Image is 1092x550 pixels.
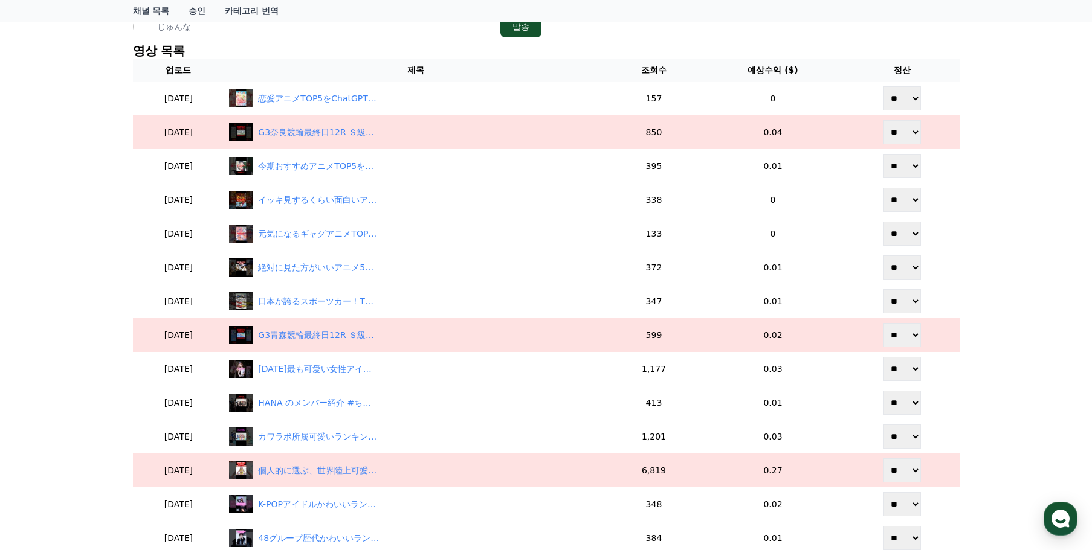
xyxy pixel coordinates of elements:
a: G3奈良競輪最終日12R Ｓ級決勝７５周年記念 平安賞ｉｎ奈良 2025年9月28日(日) 16:18 発走 2015m 9車 #競輪 #競輪予想 #青森競輪 #ヒカル #pist6 #ケイリン... [229,123,602,141]
th: 예상수익 ($) [701,59,845,82]
a: 個人的に選ぶ、世界陸上可愛いランキングTOP3 #ランキング #世界陸上 #陸上女子 #女子アスリート #マフチフ #田中佑美 #中島ひとみ #マフチク #ヒカル #世界陸上2025 #世界記録... [229,461,602,479]
img: HANA のメンバー紹介 #ちゃんみな #hana #メンバー紹介 #ランキング #ジス #モモカ #チカ #naoko #こはる #ユリ #mahina #ラップ #ヒカル #kpop #アイドル [229,394,253,412]
th: 조회수 [607,59,701,82]
td: [DATE] [133,183,225,217]
td: 0.01 [701,386,845,420]
div: イッキ見するくらい面白いアニメ TOP5をChatGPTに聞いてみた #ランキング #ヒカル #アニメ #アニメランキング #アニメおすすめ #鬼滅の刃 #呪術廻戦 #sao #リゼロ #進撃の巨人 [258,194,379,206]
span: 설정 [187,401,201,411]
div: 元気になるギャグアニメTOP5をChatGPTに聞いてみた #ランキング #ヒカル #アニメ #アニメランキング #オススメアニメ #アニメおすすめ #銀魂 #日常 #あそびあそばせ #らきすた [258,228,379,240]
td: [DATE] [133,318,225,352]
img: 恋愛アニメTOP5をChatGPTに聞いてみた #ランキング #ヒカル #アニメ #アニメランキング #アニメおすすめ #恋愛 #恋愛アニメ #俺ガイル #とらドラ #五等分の花嫁 #clannad [229,89,253,107]
a: HANA のメンバー紹介 #ちゃんみな #hana #メンバー紹介 #ランキング #ジス #モモカ #チカ #naoko #こはる #ユリ #mahina #ラップ #ヒカル #kpop #アイ... [229,394,602,412]
td: [DATE] [133,149,225,183]
td: 0.02 [701,487,845,521]
img: G3青森競輪最終日12R Ｓ級決勝みちのく記念善知鳥杯争奪戦 2025年9月23日(火) 16:20 発走 2025m 9車 #競輪 #競輪予想 #青森競輪 #ヒカル #pist6 #ケイリン [229,326,253,344]
p: じゅんな [157,21,191,33]
span: 대화 [111,401,125,411]
a: 48グループ歴代かわいいランキングTOP5をChatGPTに聞いてみた！ #ランキング #ヒカル #akb48 #le_sserafim #小嶋陽菜 #宮脇咲良 #前田敦子 #大島優子 #山本彩... [229,529,602,547]
td: 0.01 [701,284,845,318]
td: [DATE] [133,386,225,420]
div: 2025年最も可愛い女性アイドルTOP5 をChatGPTに聞いてみた #ランキング #ヒカル #ive #twice #aespa #blackpink #kpop #サナ #ジス #sakura [258,363,379,376]
div: G3奈良競輪最終日12R Ｓ級決勝７５周年記念 平安賞ｉｎ奈良 2025年9月28日(日) 16:18 発走 2015m 9車 #競輪 #競輪予想 #青森競輪 #ヒカル #pist6 #ケイリン [258,126,379,139]
td: [DATE] [133,82,225,115]
a: カワラボ所属可愛いランキングTOP5をChatGPTに聞いた #ランキング #asobisystem #カワラボ #kawaii #きゃんちゅー #きゅーすと #ふるっぱー #カワイイラボ #ヒ... [229,427,602,446]
img: 今期おすすめアニメTOP5をChatGPTに聞いてみた #ランキング #ヒカル #アニメ #アニメランキング #アニメおすすめ #サカモトデイズ #怪獣8号 #ダンダダン #光が死んだ夏 #タコピー [229,157,253,175]
div: 日本が誇るスポーツカー！TOP7をChatGPTに聞いてみた #ランキング #ヒカル #頭文字d #走り屋 #車 #スポーツカー #車好き #gtr #wrx #nsx #スープラ #インプレッサ [258,295,379,308]
td: [DATE] [133,284,225,318]
img: 日本が誇るスポーツカー！TOP7をChatGPTに聞いてみた #ランキング #ヒカル #頭文字d #走り屋 #車 #スポーツカー #車好き #gtr #wrx #nsx #スープラ #インプレッサ [229,292,253,310]
td: 0 [701,217,845,251]
td: [DATE] [133,352,225,386]
a: K-POPアイドルかわいいランキングTOP5をChatGPTに聞いてみた！ #ランキング #ヒカル #ive #twice #aespa #blackpink #kpop #サナ #ツウィ #ジ... [229,495,602,513]
td: 6,819 [607,453,701,487]
th: 제목 [224,59,607,82]
div: 個人的に選ぶ、世界陸上可愛いランキングTOP3 #ランキング #世界陸上 #陸上女子 #女子アスリート #マフチフ #田中佑美 #中島ひとみ #マフチク #ヒカル #世界陸上2025 #世界記録 [258,464,379,477]
th: 정산 [845,59,959,82]
a: 설정 [156,383,232,413]
td: 0.01 [701,251,845,284]
th: 업로드 [133,59,225,82]
td: 0 [701,183,845,217]
td: [DATE] [133,115,225,149]
a: 元気になるギャグアニメTOP5をChatGPTに聞いてみた #ランキング #ヒカル #アニメ #アニメランキング #オススメアニメ #アニメおすすめ #銀魂 #日常 #あそびあそばせ #らきすた... [229,225,602,243]
td: 338 [607,183,701,217]
td: 372 [607,251,701,284]
img: 元気になるギャグアニメTOP5をChatGPTに聞いてみた #ランキング #ヒカル #アニメ #アニメランキング #オススメアニメ #アニメおすすめ #銀魂 #日常 #あそびあそばせ #らきすた [229,225,253,243]
td: 0.04 [701,115,845,149]
td: [DATE] [133,217,225,251]
td: 0.02 [701,318,845,352]
a: G3青森競輪最終日12R Ｓ級決勝みちのく記念善知鳥杯争奪戦 2025年9月23日(火) 16:20 発走 2025m 9車 #競輪 #競輪予想 #青森競輪 #ヒカル #pist6 #ケイリン ... [229,326,602,344]
span: 홈 [38,401,45,411]
div: G3青森競輪最終日12R Ｓ級決勝みちのく記念善知鳥杯争奪戦 2025年9月23日(火) 16:20 発走 2025m 9車 #競輪 #競輪予想 #青森競輪 #ヒカル #pist6 #ケイリン [258,329,379,342]
a: イッキ見するくらい面白いアニメ TOP5をChatGPTに聞いてみた #ランキング #ヒカル #アニメ #アニメランキング #アニメおすすめ #鬼滅の刃 #呪術廻戦 #sao #リゼロ #進撃の... [229,191,602,209]
a: 홈 [4,383,80,413]
td: [DATE] [133,251,225,284]
div: K-POPアイドルかわいいランキングTOP5をChatGPTに聞いてみた！ #ランキング #ヒカル #ive #twice #aespa #blackpink #kpop #サナ #ツウィ #ジス [258,498,379,511]
img: K-POPアイドルかわいいランキングTOP5をChatGPTに聞いてみた！ #ランキング #ヒカル #ive #twice #aespa #blackpink #kpop #サナ #ツウィ #ジス [229,495,253,513]
td: 347 [607,284,701,318]
td: 1,177 [607,352,701,386]
td: 599 [607,318,701,352]
div: 今期おすすめアニメTOP5をChatGPTに聞いてみた #ランキング #ヒカル #アニメ #アニメランキング #アニメおすすめ #サカモトデイズ #怪獣8号 #ダンダダン #光が死んだ夏 #タコピー [258,160,379,173]
td: 395 [607,149,701,183]
img: 2025年最も可愛い女性アイドルTOP5 をChatGPTに聞いてみた #ランキング #ヒカル #ive #twice #aespa #blackpink #kpop #サナ #ジス #sakura [229,360,253,378]
a: 대화 [80,383,156,413]
p: 영상 목록 [133,42,960,59]
td: 348 [607,487,701,521]
div: カワラボ所属可愛いランキングTOP5をChatGPTに聞いた #ランキング #asobisystem #カワラボ #kawaii #きゃんちゅー #きゅーすと #ふるっぱー #カワイイラボ #ヒカル [258,430,379,443]
img: G3奈良競輪最終日12R Ｓ級決勝７５周年記念 平安賞ｉｎ奈良 2025年9月28日(日) 16:18 発走 2015m 9車 #競輪 #競輪予想 #青森競輪 #ヒカル #pist6 #ケイリン [229,123,253,141]
td: 0.01 [701,149,845,183]
button: 발송 [500,16,541,37]
a: 日本が誇るスポーツカー！TOP7をChatGPTに聞いてみた #ランキング #ヒカル #頭文字d #走り屋 #車 #スポーツカー #車好き #gtr #wrx #nsx #スープラ #インプレッ... [229,292,602,310]
td: 0.03 [701,352,845,386]
div: HANA のメンバー紹介 #ちゃんみな #hana #メンバー紹介 #ランキング #ジス #モモカ #チカ #naoko #こはる #ユリ #mahina #ラップ #ヒカル #kpop #アイドル [258,397,379,409]
img: 個人的に選ぶ、世界陸上可愛いランキングTOP3 #ランキング #世界陸上 #陸上女子 #女子アスリート #マフチフ #田中佑美 #中島ひとみ #マフチク #ヒカル #世界陸上2025 #世界記録 [229,461,253,479]
img: 絶対に見た方がいいアニメ5選をChatGPTに聞いてみた #ランキング #ヒカル #アニメ #進撃の巨人 #鋼の錬金術師 #コードギアス #アニメランキング #オススメアニメ #アニメおすすめ [229,258,253,277]
a: 恋愛アニメTOP5をChatGPTに聞いてみた #ランキング #ヒカル #アニメ #アニメランキング #アニメおすすめ #恋愛 #恋愛アニメ #俺ガイル #とらドラ #五等分の花嫁 #clann... [229,89,602,107]
img: イッキ見するくらい面白いアニメ TOP5をChatGPTに聞いてみた #ランキング #ヒカル #アニメ #アニメランキング #アニメおすすめ #鬼滅の刃 #呪術廻戦 #sao #リゼロ #進撃の巨人 [229,191,253,209]
td: 133 [607,217,701,251]
a: 2025年最も可愛い女性アイドルTOP5 をChatGPTに聞いてみた #ランキング #ヒカル #ive #twice #aespa #blackpink #kpop #サナ #ジス #saku... [229,360,602,378]
td: 1,201 [607,420,701,453]
td: 0.03 [701,420,845,453]
div: 絶対に見た方がいいアニメ5選をChatGPTに聞いてみた #ランキング #ヒカル #アニメ #進撃の巨人 #鋼の錬金術師 #コードギアス #アニメランキング #オススメアニメ #アニメおすすめ [258,261,379,274]
td: 850 [607,115,701,149]
a: 今期おすすめアニメTOP5をChatGPTに聞いてみた #ランキング #ヒカル #アニメ #アニメランキング #アニメおすすめ #サカモトデイズ #怪獣8号 #ダンダダン #光が死んだ夏 #タコ... [229,157,602,175]
div: 恋愛アニメTOP5をChatGPTに聞いてみた #ランキング #ヒカル #アニメ #アニメランキング #アニメおすすめ #恋愛 #恋愛アニメ #俺ガイル #とらドラ #五等分の花嫁 #clannad [258,92,379,105]
td: [DATE] [133,453,225,487]
img: じゅんな [133,17,152,36]
td: 0 [701,82,845,115]
td: 0.27 [701,453,845,487]
a: 絶対に見た方がいいアニメ5選をChatGPTに聞いてみた #ランキング #ヒカル #アニメ #進撃の巨人 #鋼の錬金術師 #コードギアス #アニメランキング #オススメアニメ #アニメおすすめ ... [229,258,602,277]
td: 157 [607,82,701,115]
td: [DATE] [133,487,225,521]
img: カワラボ所属可愛いランキングTOP5をChatGPTに聞いた #ランキング #asobisystem #カワラボ #kawaii #きゃんちゅー #きゅーすと #ふるっぱー #カワイイラボ #ヒカル [229,427,253,446]
td: 413 [607,386,701,420]
img: 48グループ歴代かわいいランキングTOP5をChatGPTに聞いてみた！ #ランキング #ヒカル #akb48 #le_sserafim #小嶋陽菜 #宮脇咲良 #前田敦子 #大島優子 #山本彩 [229,529,253,547]
div: 48グループ歴代かわいいランキングTOP5をChatGPTに聞いてみた！ #ランキング #ヒカル #akb48 #le_sserafim #小嶋陽菜 #宮脇咲良 #前田敦子 #大島優子 #山本彩 [258,532,379,545]
td: [DATE] [133,420,225,453]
